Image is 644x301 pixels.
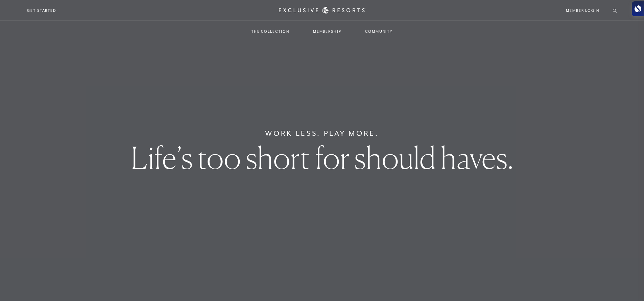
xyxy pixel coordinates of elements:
a: Membership [306,22,348,41]
a: Member Login [566,7,599,14]
h1: Life’s too short for should haves. [131,143,514,173]
a: The Collection [244,22,296,41]
h6: Work Less. Play More. [265,128,379,139]
a: Community [358,22,400,41]
a: Get Started [27,7,56,14]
